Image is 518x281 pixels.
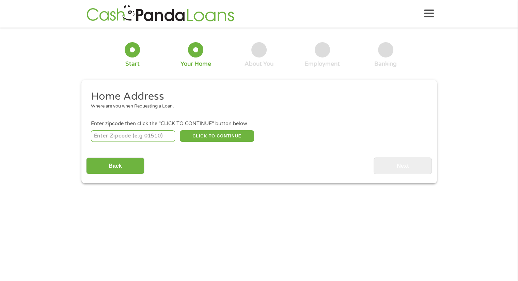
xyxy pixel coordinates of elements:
button: CLICK TO CONTINUE [180,130,254,142]
input: Enter Zipcode (e.g 01510) [91,130,175,142]
div: Start [125,60,140,68]
div: About You [245,60,273,68]
div: Banking [374,60,397,68]
img: GetLoanNow Logo [84,4,236,23]
h2: Home Address [91,90,422,103]
div: Your Home [180,60,211,68]
input: Back [86,158,144,174]
div: Enter zipcode then click the "CLICK TO CONTINUE" button below. [91,120,427,128]
div: Where are you when Requesting a Loan. [91,103,422,110]
div: Employment [304,60,340,68]
input: Next [374,158,432,174]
